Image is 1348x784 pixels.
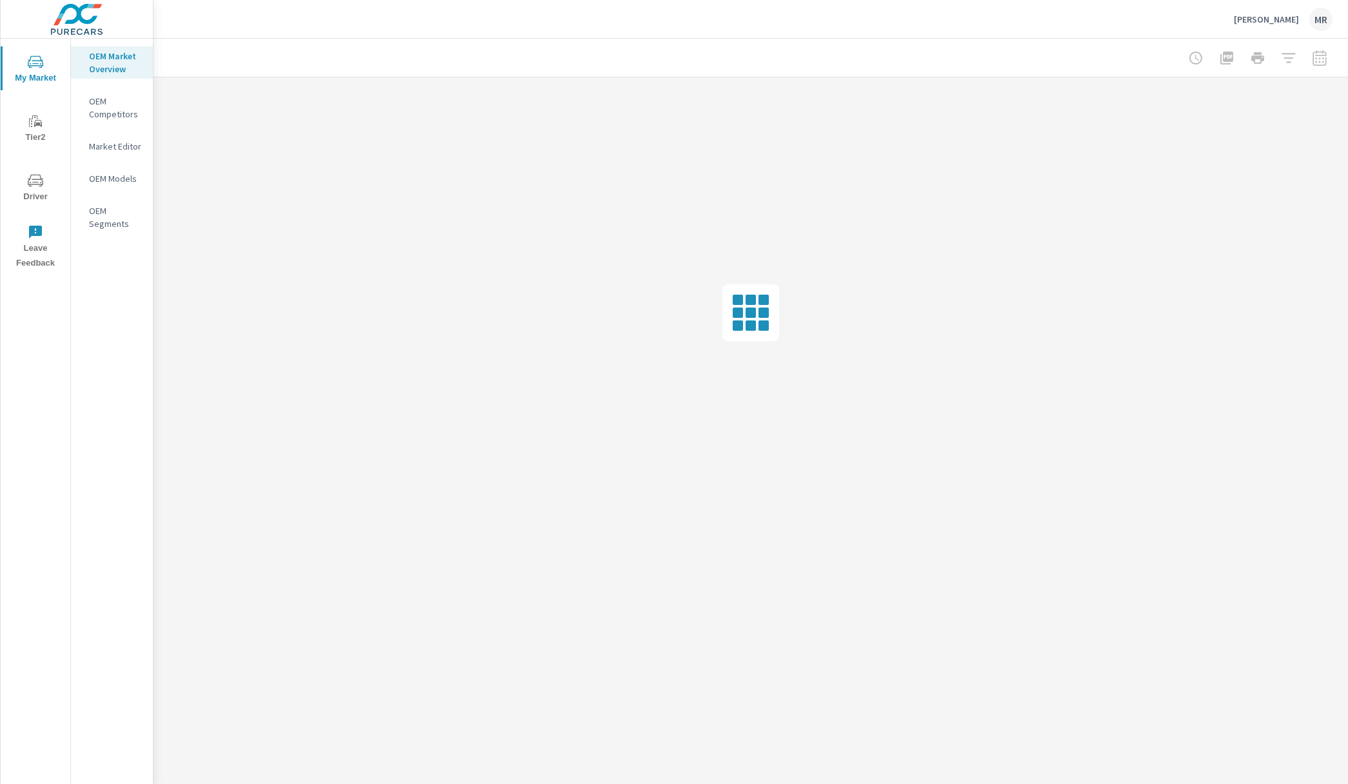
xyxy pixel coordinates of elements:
div: nav menu [1,39,70,276]
p: [PERSON_NAME] [1234,14,1299,25]
p: OEM Market Overview [89,50,143,75]
div: MR [1309,8,1333,31]
span: Tier2 [5,113,66,145]
div: OEM Segments [71,201,153,233]
div: OEM Models [71,169,153,188]
span: Leave Feedback [5,224,66,271]
p: OEM Segments [89,204,143,230]
p: OEM Competitors [89,95,143,121]
div: OEM Market Overview [71,46,153,79]
div: OEM Competitors [71,92,153,124]
div: Market Editor [71,137,153,156]
p: Market Editor [89,140,143,153]
span: Driver [5,173,66,204]
p: OEM Models [89,172,143,185]
span: My Market [5,54,66,86]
